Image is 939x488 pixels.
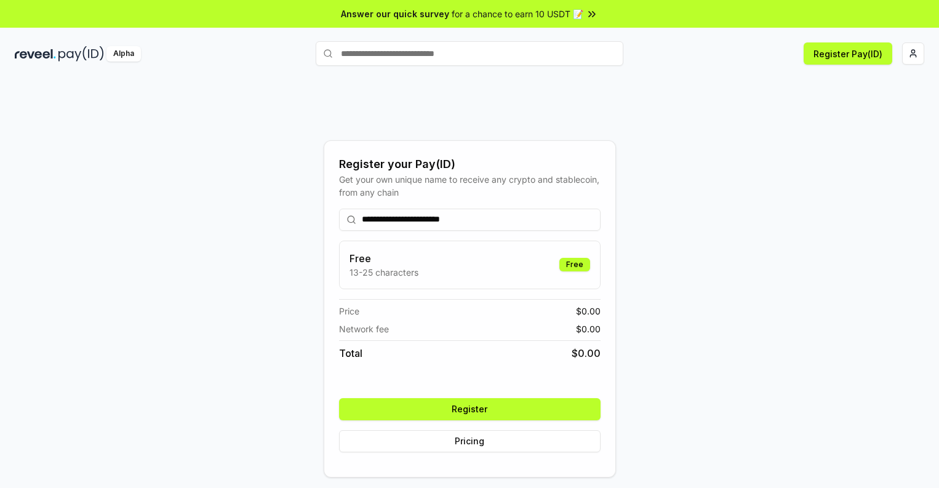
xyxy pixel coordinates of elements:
[339,322,389,335] span: Network fee
[339,305,359,318] span: Price
[339,430,601,452] button: Pricing
[559,258,590,271] div: Free
[350,251,418,266] h3: Free
[339,173,601,199] div: Get your own unique name to receive any crypto and stablecoin, from any chain
[452,7,583,20] span: for a chance to earn 10 USDT 📝
[106,46,141,62] div: Alpha
[339,346,362,361] span: Total
[572,346,601,361] span: $ 0.00
[339,156,601,173] div: Register your Pay(ID)
[341,7,449,20] span: Answer our quick survey
[15,46,56,62] img: reveel_dark
[58,46,104,62] img: pay_id
[576,305,601,318] span: $ 0.00
[576,322,601,335] span: $ 0.00
[339,398,601,420] button: Register
[350,266,418,279] p: 13-25 characters
[804,42,892,65] button: Register Pay(ID)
